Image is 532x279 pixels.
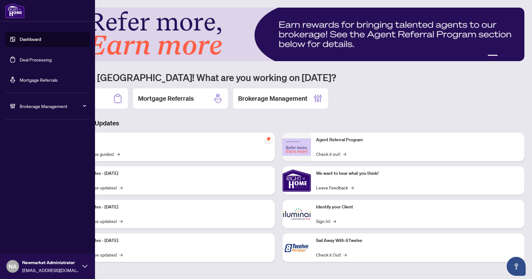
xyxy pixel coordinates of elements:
button: 3 [505,55,508,57]
img: Sail Away With 8Twelve [282,233,311,262]
p: Platform Updates - [DATE] [66,170,270,177]
img: logo [5,3,25,18]
a: Dashboard [20,36,41,42]
a: Sign In!→ [316,218,336,225]
span: pushpin [265,135,272,143]
h3: Brokerage & Industry Updates [33,119,524,128]
span: → [117,150,120,157]
span: NA [9,262,17,271]
span: Brokerage Management [20,103,85,110]
p: Platform Updates - [DATE] [66,204,270,211]
a: Leave Feedback→ [316,184,354,191]
span: Newmarket Administrator [22,259,79,266]
h1: Welcome back [GEOGRAPHIC_DATA]! What are you working on [DATE]? [33,71,524,83]
img: We want to hear what you think! [282,166,311,195]
button: 4 [510,55,513,57]
span: → [344,251,347,258]
a: Mortgage Referrals [20,77,58,83]
p: Sail Away With 8Twelve [316,237,519,244]
a: Check it Out!→ [316,251,347,258]
span: → [343,150,346,157]
button: Open asap [507,257,526,276]
p: Identify your Client [316,204,519,211]
a: Check it out!→ [316,150,346,157]
span: → [119,251,123,258]
h2: Mortgage Referrals [138,94,194,103]
span: → [333,218,336,225]
img: Identify your Client [282,200,311,228]
span: → [119,218,123,225]
p: We want to hear what you think! [316,170,519,177]
button: 5 [516,55,518,57]
span: → [351,184,354,191]
a: Deal Processing [20,57,52,62]
p: Self-Help [66,136,270,143]
img: Agent Referral Program [282,138,311,156]
span: → [119,184,123,191]
img: Slide 0 [33,8,524,61]
span: [EMAIL_ADDRESS][DOMAIN_NAME] [22,267,79,274]
p: Platform Updates - [DATE] [66,237,270,244]
button: 1 [488,55,498,57]
p: Agent Referral Program [316,136,519,143]
button: 2 [500,55,503,57]
h2: Brokerage Management [238,94,307,103]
